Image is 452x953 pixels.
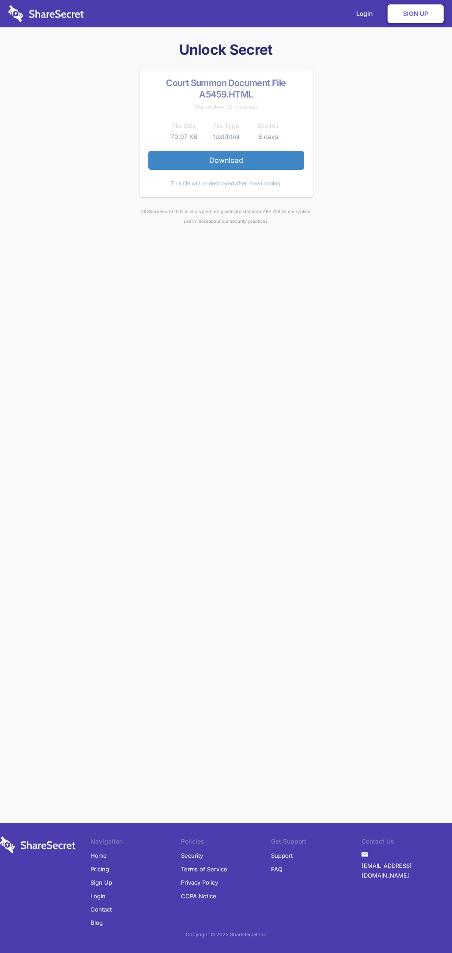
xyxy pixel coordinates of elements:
[90,889,105,903] a: Login
[205,131,247,142] td: text/html
[90,837,181,849] li: Navigation
[181,837,271,849] li: Policies
[181,863,227,876] a: Terms of Service
[247,131,289,142] td: 6 days
[388,4,444,23] a: Sign Up
[90,916,103,929] a: Blog
[205,120,247,131] th: File Type
[148,102,304,112] div: Shared about 12 hours ago
[271,837,362,849] li: Get Support
[181,889,216,903] a: CCPA Notice
[271,849,293,862] a: Support
[163,120,205,131] th: File Size
[163,131,205,142] td: 70.97 KB
[181,849,203,862] a: Security
[181,876,218,889] a: Privacy Policy
[362,837,452,849] li: Contact Us
[247,120,289,131] th: Expires
[90,863,109,876] a: Pricing
[90,876,112,889] a: Sign Up
[184,218,208,224] a: Learn more
[90,903,112,916] a: Contact
[90,849,107,862] a: Home
[148,151,304,169] a: Download
[148,179,304,188] div: This file will be destroyed after downloading.
[271,863,282,876] a: FAQ
[148,77,304,100] h2: Court Summon Document File A5459.HTML
[8,5,84,22] img: logo-wordmark-white-trans-d4663122ce5f474addd5e946df7df03e33cb6a1c49d2221995e7729f52c070b2.svg
[362,859,452,882] a: [EMAIL_ADDRESS][DOMAIN_NAME]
